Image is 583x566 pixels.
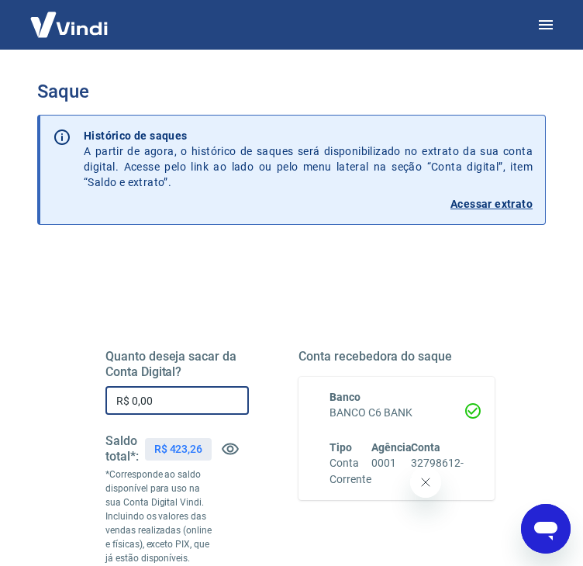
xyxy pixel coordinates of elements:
[371,441,412,454] span: Agência
[329,405,464,421] h6: BANCO C6 BANK
[329,391,360,403] span: Banco
[450,196,533,212] p: Acessar extrato
[84,128,533,143] p: Histórico de saques
[19,1,119,48] img: Vindi
[37,81,546,102] h3: Saque
[329,441,352,454] span: Tipo
[411,455,464,488] h6: 32798612-3
[105,433,139,464] h5: Saldo total*:
[521,504,571,554] iframe: Botão para abrir a janela de mensagens
[410,467,441,498] iframe: Fechar mensagem
[84,196,533,212] a: Acessar extrato
[154,441,203,457] p: R$ 423,26
[9,11,130,23] span: Olá! Precisa de ajuda?
[105,349,249,380] h5: Quanto deseja sacar da Conta Digital?
[371,455,412,471] h6: 0001
[84,128,533,190] p: A partir de agora, o histórico de saques será disponibilizado no extrato da sua conta digital. Ac...
[298,349,495,364] h5: Conta recebedora do saque
[329,455,371,488] h6: Conta Corrente
[411,441,440,454] span: Conta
